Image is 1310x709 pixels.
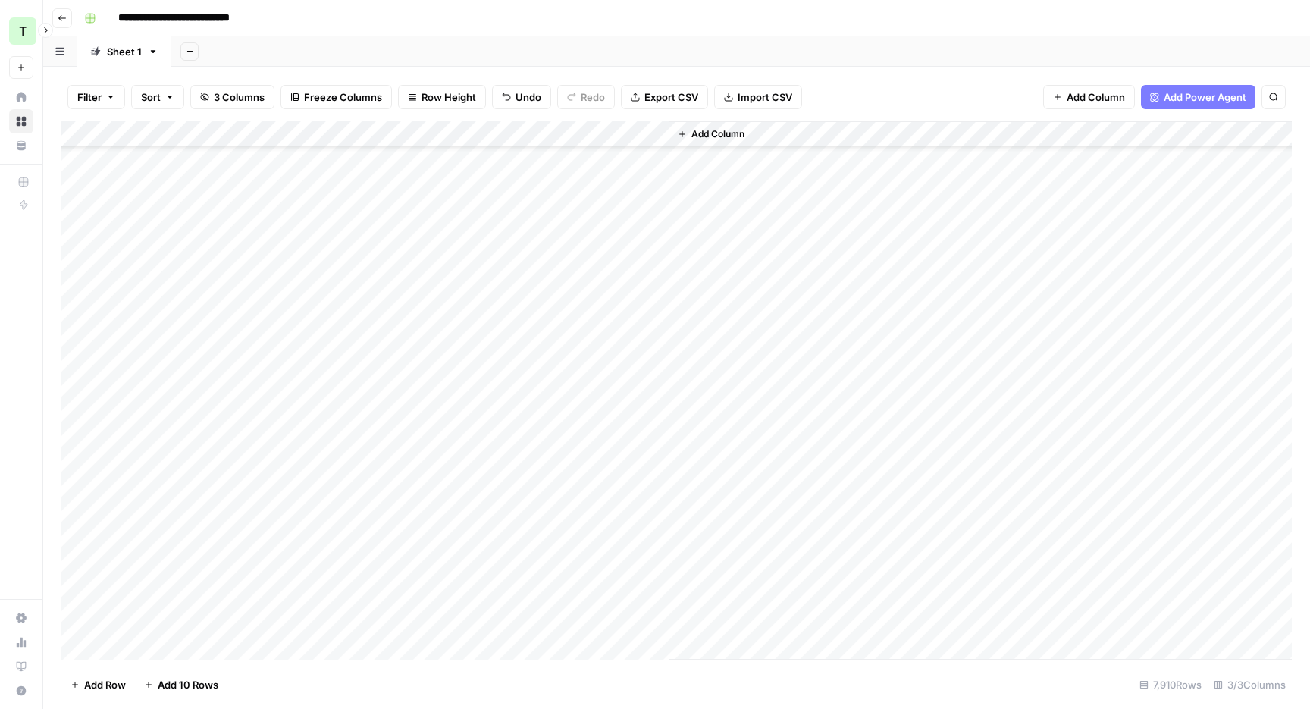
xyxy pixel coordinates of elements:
[1067,89,1125,105] span: Add Column
[9,109,33,133] a: Browse
[738,89,792,105] span: Import CSV
[672,124,751,144] button: Add Column
[1133,673,1208,697] div: 7,910 Rows
[557,85,615,109] button: Redo
[304,89,382,105] span: Freeze Columns
[9,133,33,158] a: Your Data
[141,89,161,105] span: Sort
[19,22,27,40] span: T
[158,677,218,692] span: Add 10 Rows
[9,12,33,50] button: Workspace: TY SEO Team
[131,85,184,109] button: Sort
[107,44,142,59] div: Sheet 1
[621,85,708,109] button: Export CSV
[135,673,227,697] button: Add 10 Rows
[1043,85,1135,109] button: Add Column
[398,85,486,109] button: Row Height
[77,89,102,105] span: Filter
[644,89,698,105] span: Export CSV
[61,673,135,697] button: Add Row
[1208,673,1292,697] div: 3/3 Columns
[9,606,33,630] a: Settings
[516,89,541,105] span: Undo
[581,89,605,105] span: Redo
[1141,85,1255,109] button: Add Power Agent
[691,127,744,141] span: Add Column
[714,85,802,109] button: Import CSV
[1164,89,1246,105] span: Add Power Agent
[190,85,274,109] button: 3 Columns
[492,85,551,109] button: Undo
[9,85,33,109] a: Home
[422,89,476,105] span: Row Height
[280,85,392,109] button: Freeze Columns
[77,36,171,67] a: Sheet 1
[9,654,33,679] a: Learning Hub
[9,630,33,654] a: Usage
[84,677,126,692] span: Add Row
[9,679,33,703] button: Help + Support
[214,89,265,105] span: 3 Columns
[67,85,125,109] button: Filter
